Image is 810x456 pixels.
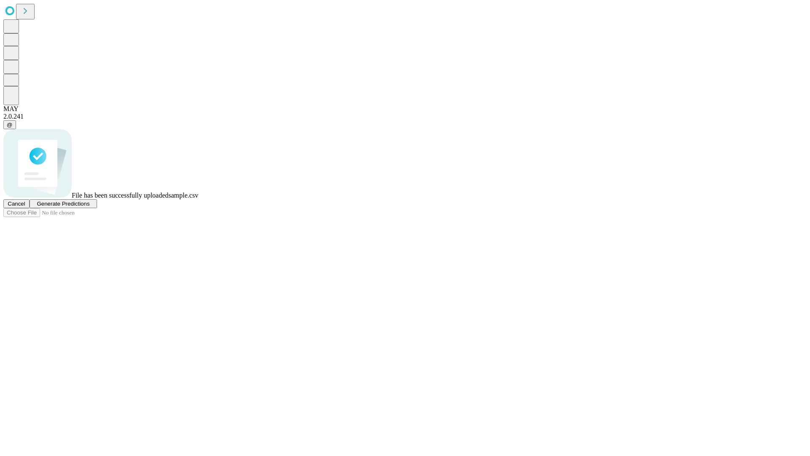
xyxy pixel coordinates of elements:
div: 2.0.241 [3,113,807,120]
button: @ [3,120,16,129]
button: Cancel [3,199,30,208]
span: Cancel [8,201,25,207]
span: sample.csv [168,192,198,199]
span: File has been successfully uploaded [72,192,168,199]
span: @ [7,122,13,128]
span: Generate Predictions [37,201,89,207]
div: MAY [3,105,807,113]
button: Generate Predictions [30,199,97,208]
